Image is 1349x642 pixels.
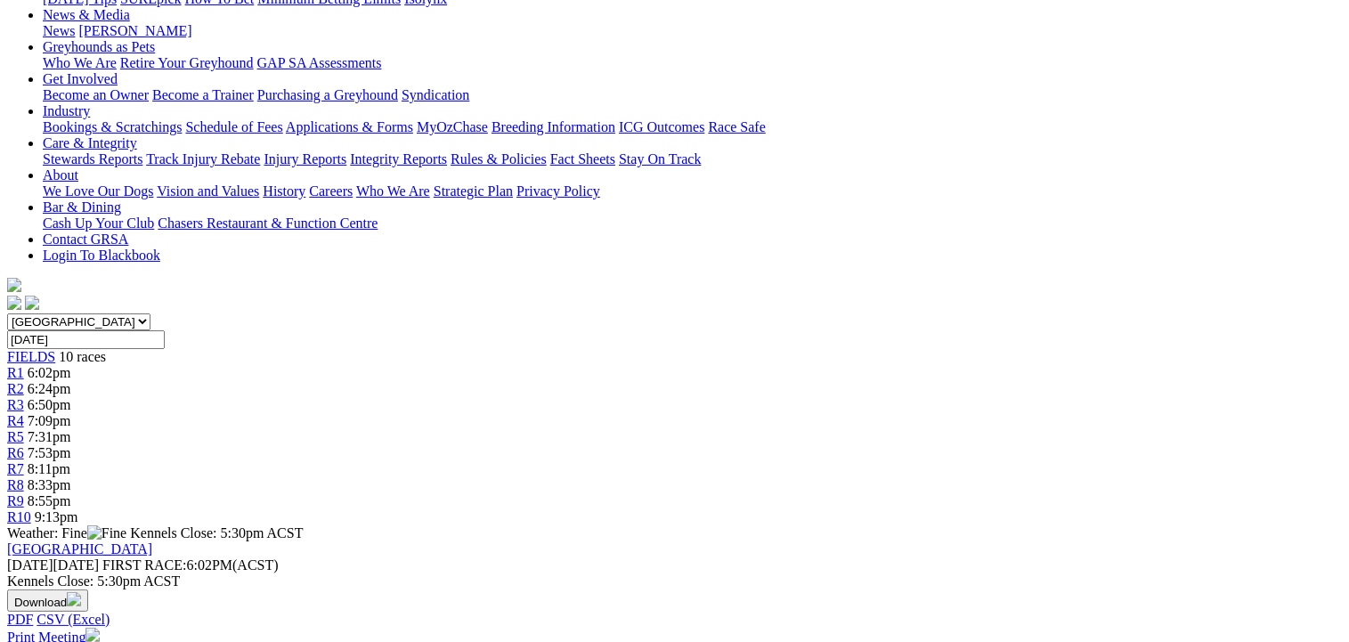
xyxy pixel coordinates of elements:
a: Vision and Values [157,183,259,199]
div: Industry [43,119,1342,135]
a: GAP SA Assessments [257,55,382,70]
a: Rules & Policies [451,151,547,167]
span: 6:02pm [28,365,71,380]
div: Greyhounds as Pets [43,55,1342,71]
a: R4 [7,413,24,428]
a: Track Injury Rebate [146,151,260,167]
div: News & Media [43,23,1342,39]
a: R7 [7,461,24,476]
a: Breeding Information [492,119,615,134]
img: logo-grsa-white.png [7,278,21,292]
span: 10 races [59,349,106,364]
span: 8:55pm [28,493,71,508]
a: R2 [7,381,24,396]
div: Bar & Dining [43,215,1342,232]
span: 8:11pm [28,461,70,476]
a: We Love Our Dogs [43,183,153,199]
a: Become an Owner [43,87,149,102]
span: FIRST RACE: [102,557,186,573]
span: Weather: Fine [7,525,130,540]
a: Integrity Reports [350,151,447,167]
a: Get Involved [43,71,118,86]
img: Fine [87,525,126,541]
a: ICG Outcomes [619,119,704,134]
a: Strategic Plan [434,183,513,199]
a: Race Safe [708,119,765,134]
img: facebook.svg [7,296,21,310]
a: History [263,183,305,199]
div: Kennels Close: 5:30pm ACST [7,573,1342,589]
a: Become a Trainer [152,87,254,102]
a: Who We Are [356,183,430,199]
a: Stewards Reports [43,151,142,167]
div: About [43,183,1342,199]
img: twitter.svg [25,296,39,310]
a: Who We Are [43,55,117,70]
a: Injury Reports [264,151,346,167]
img: download.svg [67,592,81,606]
a: R5 [7,429,24,444]
a: Bookings & Scratchings [43,119,182,134]
a: CSV (Excel) [37,612,110,627]
a: Syndication [402,87,469,102]
span: [DATE] [7,557,99,573]
a: R8 [7,477,24,492]
span: Kennels Close: 5:30pm ACST [130,525,303,540]
a: Bar & Dining [43,199,121,215]
span: 8:33pm [28,477,71,492]
a: Login To Blackbook [43,248,160,263]
a: Industry [43,103,90,118]
a: [GEOGRAPHIC_DATA] [7,541,152,557]
a: About [43,167,78,183]
span: 6:24pm [28,381,71,396]
a: Greyhounds as Pets [43,39,155,54]
a: R3 [7,397,24,412]
span: 6:02PM(ACST) [102,557,279,573]
a: MyOzChase [417,119,488,134]
a: Contact GRSA [43,232,128,247]
a: Privacy Policy [516,183,600,199]
a: Fact Sheets [550,151,615,167]
a: R6 [7,445,24,460]
span: 7:53pm [28,445,71,460]
a: R9 [7,493,24,508]
a: Chasers Restaurant & Function Centre [158,215,378,231]
a: Care & Integrity [43,135,137,150]
span: 6:50pm [28,397,71,412]
span: 7:31pm [28,429,71,444]
button: Download [7,589,88,612]
a: Stay On Track [619,151,701,167]
div: Download [7,612,1342,628]
a: [PERSON_NAME] [78,23,191,38]
span: [DATE] [7,557,53,573]
div: Get Involved [43,87,1342,103]
input: Select date [7,330,165,349]
span: 7:09pm [28,413,71,428]
a: News & Media [43,7,130,22]
a: PDF [7,612,33,627]
a: Applications & Forms [286,119,413,134]
a: Retire Your Greyhound [120,55,254,70]
a: FIELDS [7,349,55,364]
img: printer.svg [85,628,100,642]
a: News [43,23,75,38]
a: Purchasing a Greyhound [257,87,398,102]
div: Care & Integrity [43,151,1342,167]
a: Cash Up Your Club [43,215,154,231]
a: Careers [309,183,353,199]
a: Schedule of Fees [185,119,282,134]
a: R10 [7,509,31,524]
span: 9:13pm [35,509,78,524]
a: R1 [7,365,24,380]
